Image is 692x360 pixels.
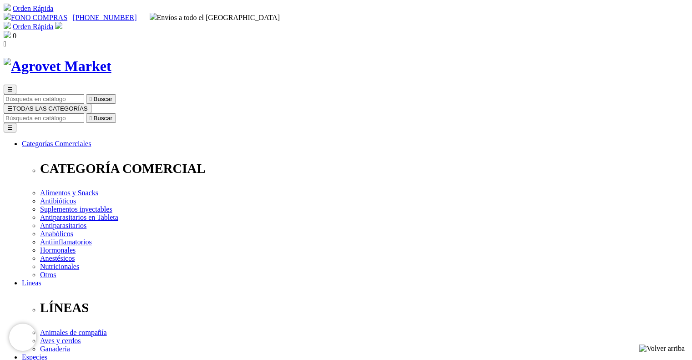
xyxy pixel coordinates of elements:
[4,40,6,48] i: 
[40,271,56,279] a: Otros
[86,94,116,104] button:  Buscar
[4,31,11,38] img: shopping-bag.svg
[4,85,16,94] button: ☰
[13,23,53,30] a: Orden Rápida
[40,337,81,345] a: Aves y cerdos
[13,5,53,12] a: Orden Rápida
[4,94,84,104] input: Buscar
[4,104,91,113] button: ☰TODAS LAS CATEGORÍAS
[40,238,92,246] a: Antiinflamatorios
[40,246,76,254] a: Hormonales
[40,300,688,315] p: LÍNEAS
[40,197,76,205] a: Antibióticos
[7,86,13,93] span: ☰
[40,161,688,176] p: CATEGORÍA COMERCIAL
[55,22,62,29] img: user.svg
[4,13,11,20] img: phone.svg
[40,254,75,262] a: Anestésicos
[55,23,62,30] a: Acceda a su cuenta de cliente
[40,189,98,197] a: Alimentos y Snacks
[22,279,41,287] a: Líneas
[639,345,685,353] img: Volver arriba
[4,22,11,29] img: shopping-cart.svg
[4,4,11,11] img: shopping-cart.svg
[40,263,79,270] a: Nutricionales
[7,105,13,112] span: ☰
[150,14,280,21] span: Envíos a todo el [GEOGRAPHIC_DATA]
[150,13,157,20] img: delivery-truck.svg
[86,113,116,123] button:  Buscar
[22,140,91,147] a: Categorías Comerciales
[40,329,107,336] a: Animales de compañía
[90,115,92,122] i: 
[73,14,136,21] a: [PHONE_NUMBER]
[40,345,70,353] a: Ganadería
[90,96,92,102] i: 
[9,324,36,351] iframe: Brevo live chat
[40,213,118,221] a: Antiparasitarios en Tableta
[4,123,16,132] button: ☰
[40,222,86,229] a: Antiparasitarios
[4,14,67,21] a: FONO COMPRAS
[94,115,112,122] span: Buscar
[13,32,16,40] span: 0
[4,58,111,75] img: Agrovet Market
[94,96,112,102] span: Buscar
[4,113,84,123] input: Buscar
[40,205,112,213] a: Suplementos inyectables
[40,230,73,238] a: Anabólicos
